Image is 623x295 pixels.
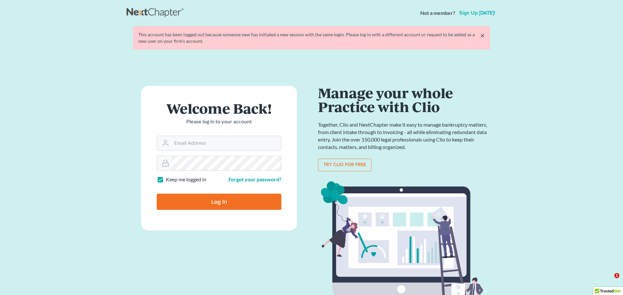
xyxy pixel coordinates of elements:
[157,118,281,125] p: Please log in to your account
[458,10,496,16] a: Sign up [DATE]!
[601,273,617,289] iframe: Intercom live chat
[318,121,490,151] p: Together, Clio and NextChapter make it easy to manage bankruptcy matters, from client intake thro...
[138,31,485,44] div: This account has been logged out because someone new has initiated a new session with the same lo...
[318,86,490,113] h1: Manage your whole Practice with Clio
[420,9,455,17] strong: Not a member?
[157,101,281,115] h1: Welcome Back!
[228,176,281,182] a: Forgot your password?
[614,273,619,278] span: 1
[480,31,485,39] a: ×
[172,136,281,150] input: Email Address
[157,194,281,210] input: Log In
[166,176,206,183] label: Keep me logged in
[318,159,372,172] a: Try clio for free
